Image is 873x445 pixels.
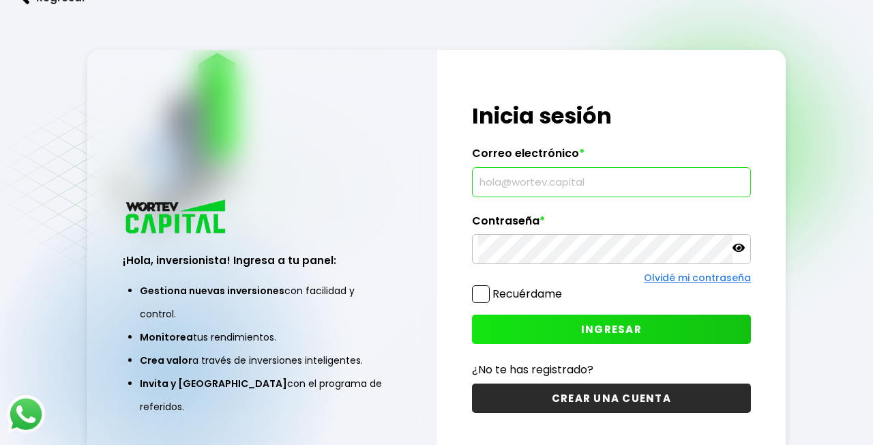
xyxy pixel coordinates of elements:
span: Gestiona nuevas inversiones [140,284,284,298]
li: a través de inversiones inteligentes. [140,349,385,372]
span: Monitorea [140,330,193,344]
button: CREAR UNA CUENTA [472,384,751,413]
li: tus rendimientos. [140,326,385,349]
input: hola@wortev.capital [478,168,745,197]
label: Recuérdame [492,286,562,302]
label: Correo electrónico [472,147,751,167]
span: Crea valor [140,354,192,367]
p: ¿No te has registrado? [472,361,751,378]
li: con el programa de referidos. [140,372,385,418]
a: Olvidé mi contraseña [644,271,751,285]
h3: ¡Hola, inversionista! Ingresa a tu panel: [123,253,402,268]
button: INGRESAR [472,315,751,344]
span: INGRESAR [581,322,642,336]
label: Contraseña [472,214,751,235]
a: ¿No te has registrado?CREAR UNA CUENTA [472,361,751,413]
li: con facilidad y control. [140,279,385,326]
img: logos_whatsapp-icon.242b2217.svg [7,395,45,433]
img: logo_wortev_capital [123,198,231,238]
h1: Inicia sesión [472,100,751,132]
span: Invita y [GEOGRAPHIC_DATA] [140,377,287,390]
